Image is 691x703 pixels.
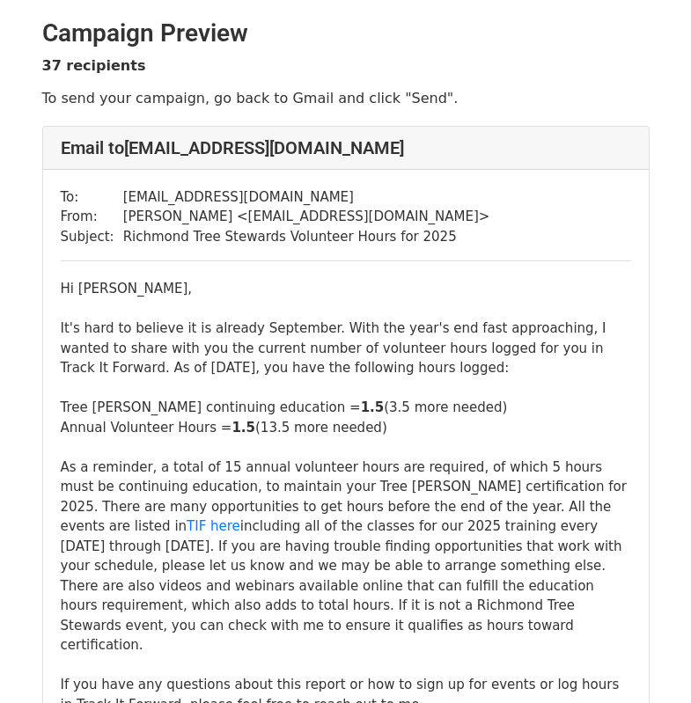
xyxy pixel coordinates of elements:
[361,399,385,415] b: 1.5
[42,57,146,74] strong: 37 recipients
[61,187,123,208] td: To:
[61,279,631,655] div: Hi [PERSON_NAME], It's hard to believe it is already September. With the year's end fast approach...
[42,89,650,107] p: To send your campaign, go back to Gmail and click "Send".
[61,227,123,247] td: Subject:
[61,137,631,158] h4: Email to [EMAIL_ADDRESS][DOMAIN_NAME]
[123,187,490,208] td: [EMAIL_ADDRESS][DOMAIN_NAME]
[232,420,255,436] b: 1.5
[123,207,490,227] td: [PERSON_NAME] < [EMAIL_ADDRESS][DOMAIN_NAME] >
[42,18,650,48] h2: Campaign Preview
[61,207,123,227] td: From:
[123,227,490,247] td: Richmond Tree Stewards Volunteer Hours for 2025
[187,518,240,534] a: TIF here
